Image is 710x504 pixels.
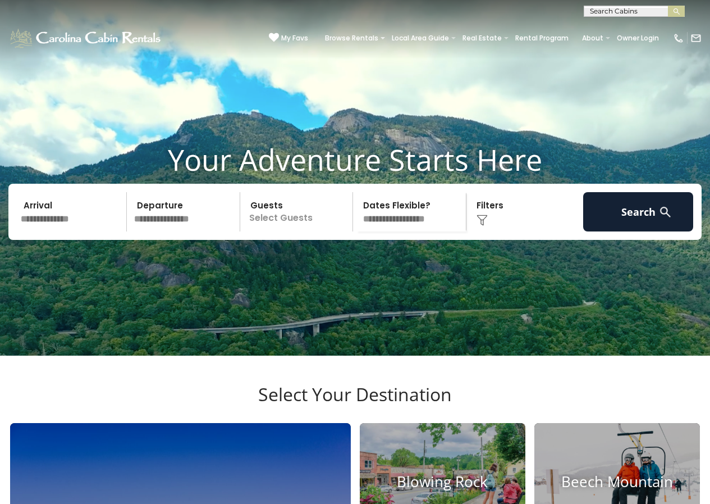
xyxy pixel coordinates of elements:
[576,30,609,46] a: About
[534,473,700,491] h4: Beech Mountain
[281,33,308,43] span: My Favs
[8,384,702,423] h3: Select Your Destination
[386,30,455,46] a: Local Area Guide
[269,33,308,44] a: My Favs
[8,27,164,49] img: White-1-1-2.png
[510,30,574,46] a: Rental Program
[244,192,353,231] p: Select Guests
[457,30,507,46] a: Real Estate
[8,142,702,177] h1: Your Adventure Starts Here
[611,30,665,46] a: Owner Login
[673,33,684,44] img: phone-regular-white.png
[583,192,693,231] button: Search
[477,215,488,226] img: filter--v1.png
[690,33,702,44] img: mail-regular-white.png
[658,205,672,219] img: search-regular-white.png
[360,473,525,491] h4: Blowing Rock
[319,30,384,46] a: Browse Rentals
